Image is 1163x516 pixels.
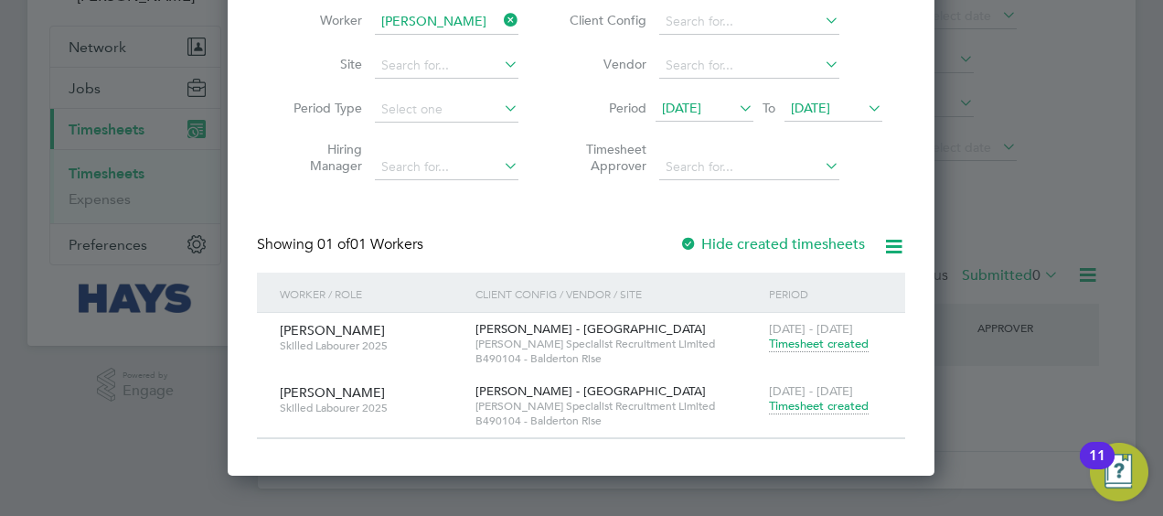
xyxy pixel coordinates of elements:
[317,235,350,253] span: 01 of
[1090,443,1148,501] button: Open Resource Center, 11 new notifications
[659,9,839,35] input: Search for...
[475,321,706,337] span: [PERSON_NAME] - [GEOGRAPHIC_DATA]
[659,155,839,180] input: Search for...
[280,401,462,415] span: Skilled Labourer 2025
[769,383,853,399] span: [DATE] - [DATE]
[769,336,869,352] span: Timesheet created
[275,273,471,315] div: Worker / Role
[475,337,760,351] span: [PERSON_NAME] Specialist Recruitment Limited
[475,399,760,414] span: [PERSON_NAME] Specialist Recruitment Limited
[757,96,781,120] span: To
[564,12,646,28] label: Client Config
[679,235,865,253] label: Hide created timesheets
[564,100,646,116] label: Period
[257,235,427,254] div: Showing
[280,141,362,174] label: Hiring Manager
[1089,456,1105,479] div: 11
[475,351,760,366] span: B490104 - Balderton Rise
[659,53,839,79] input: Search for...
[475,414,760,428] span: B490104 - Balderton Rise
[662,100,701,116] span: [DATE]
[471,273,764,315] div: Client Config / Vendor / Site
[280,100,362,116] label: Period Type
[280,12,362,28] label: Worker
[375,9,518,35] input: Search for...
[317,235,423,253] span: 01 Workers
[280,56,362,72] label: Site
[564,141,646,174] label: Timesheet Approver
[375,155,518,180] input: Search for...
[764,273,887,315] div: Period
[791,100,830,116] span: [DATE]
[375,53,518,79] input: Search for...
[280,339,462,353] span: Skilled Labourer 2025
[475,383,706,399] span: [PERSON_NAME] - [GEOGRAPHIC_DATA]
[564,56,646,72] label: Vendor
[280,322,385,339] span: [PERSON_NAME]
[375,97,518,123] input: Select one
[769,321,853,337] span: [DATE] - [DATE]
[769,398,869,414] span: Timesheet created
[280,384,385,401] span: [PERSON_NAME]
